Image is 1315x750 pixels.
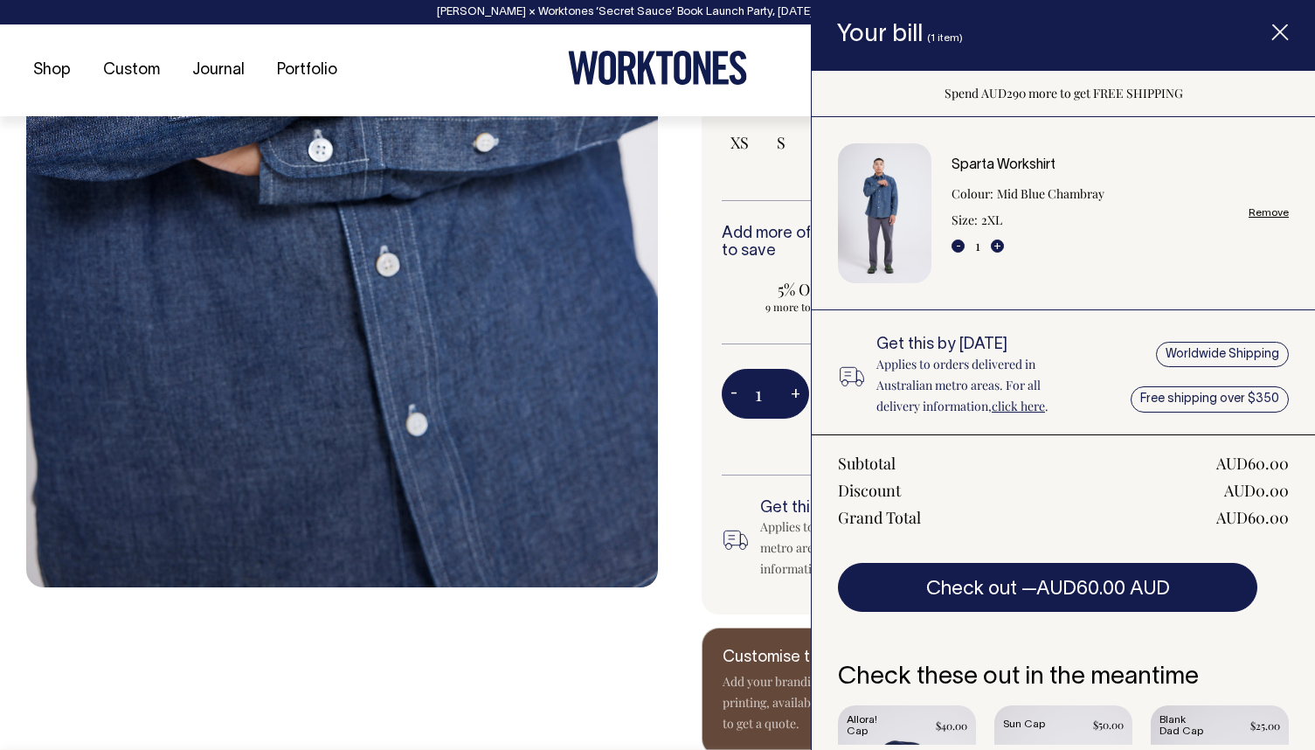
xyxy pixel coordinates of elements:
input: XS [722,127,758,158]
button: + [991,240,1004,253]
a: Custom [96,56,167,85]
a: Journal [185,56,252,85]
div: [PERSON_NAME] × Worktones ‘Secret Sauce’ Book Launch Party, [DATE]. . [17,6,1298,18]
img: Sparta Workshirt [838,143,931,284]
h6: Check these out in the meantime [838,664,1289,691]
a: Shop [26,56,78,85]
div: AUD60.00 [1216,453,1289,474]
p: Applies to orders delivered in Australian metro areas. For all delivery information, . [876,354,1083,417]
input: S [768,127,794,158]
h6: Add more of this item or any other pieces from the collection to save [722,226,1235,260]
button: + [782,377,809,412]
button: - [952,240,965,253]
h6: Customise this product [723,649,1002,667]
span: XS [730,132,749,153]
h6: Get this by [DATE] [760,500,1001,517]
a: Remove [1249,207,1289,219]
span: 9 more to apply [730,300,875,314]
dd: 2XL [981,210,1002,231]
div: Discount [838,480,901,501]
input: 5% OFF 9 more to apply [722,274,883,319]
input: M [805,127,836,158]
a: Portfolio [270,56,344,85]
dt: Colour: [952,184,993,205]
span: 5% OFF [730,279,875,300]
span: (1 item) [927,33,963,43]
button: Check out —AUD60.00 AUD [838,563,1257,612]
span: AUD60.00 AUD [1036,580,1170,598]
a: Sparta Workshirt [952,159,1055,171]
dt: Size: [952,210,978,231]
h6: Get this by [DATE] [876,337,1083,354]
div: Grand Total [838,507,921,528]
a: click here [992,398,1045,414]
div: Subtotal [838,453,896,474]
span: S [777,132,786,153]
span: Spend AUD290 more to get FREE SHIPPING [945,85,1183,101]
dd: Mid Blue Chambray [997,184,1104,205]
div: Applies to orders delivered in Australian metro areas. For all delivery information, . [760,517,1001,580]
div: AUD0.00 [1224,480,1289,501]
div: AUD60.00 [1216,507,1289,528]
button: - [722,377,746,412]
p: Add your branding with embroidery and screen printing, available on quantities over 25. Contact u... [723,671,1002,734]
